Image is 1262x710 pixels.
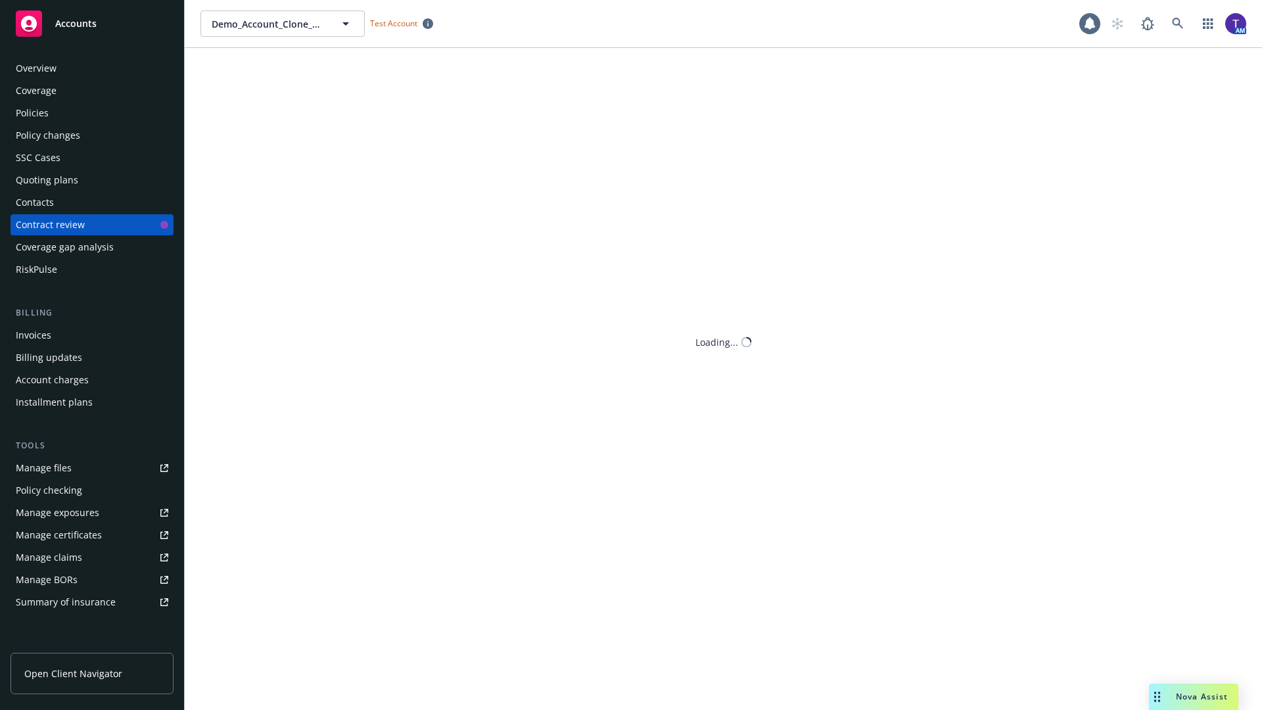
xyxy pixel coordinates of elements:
a: Coverage gap analysis [11,237,174,258]
a: Contract review [11,214,174,235]
a: Invoices [11,325,174,346]
div: Manage claims [16,547,82,568]
a: Policy changes [11,125,174,146]
div: Invoices [16,325,51,346]
a: Search [1165,11,1191,37]
span: Demo_Account_Clone_QA_CR_Tests_Prospect [212,17,325,31]
a: Policy checking [11,480,174,501]
a: Report a Bug [1134,11,1161,37]
a: Billing updates [11,347,174,368]
div: Contract review [16,214,85,235]
a: Summary of insurance [11,592,174,613]
button: Demo_Account_Clone_QA_CR_Tests_Prospect [200,11,365,37]
a: Manage certificates [11,525,174,546]
div: Coverage gap analysis [16,237,114,258]
a: Overview [11,58,174,79]
div: Coverage [16,80,57,101]
div: Manage certificates [16,525,102,546]
div: Policy changes [16,125,80,146]
a: RiskPulse [11,259,174,280]
div: Installment plans [16,392,93,413]
div: Contacts [16,192,54,213]
div: Loading... [695,335,738,349]
div: Summary of insurance [16,592,116,613]
a: Coverage [11,80,174,101]
div: Account charges [16,369,89,390]
div: Analytics hub [11,639,174,652]
div: Policy checking [16,480,82,501]
a: Switch app [1195,11,1221,37]
a: Manage exposures [11,502,174,523]
span: Nova Assist [1176,691,1228,702]
div: Manage BORs [16,569,78,590]
a: Manage claims [11,547,174,568]
div: Drag to move [1149,684,1165,710]
div: Policies [16,103,49,124]
button: Nova Assist [1149,684,1238,710]
div: Tools [11,439,174,452]
a: Manage files [11,458,174,479]
a: Installment plans [11,392,174,413]
img: photo [1225,13,1246,34]
span: Open Client Navigator [24,667,122,680]
div: Manage files [16,458,72,479]
div: SSC Cases [16,147,60,168]
a: Manage BORs [11,569,174,590]
a: Policies [11,103,174,124]
div: Billing [11,306,174,319]
div: RiskPulse [16,259,57,280]
div: Overview [16,58,57,79]
a: Account charges [11,369,174,390]
span: Accounts [55,18,97,29]
a: SSC Cases [11,147,174,168]
div: Quoting plans [16,170,78,191]
span: Test Account [370,18,417,29]
a: Start snowing [1104,11,1131,37]
div: Manage exposures [16,502,99,523]
span: Test Account [365,16,438,30]
a: Contacts [11,192,174,213]
a: Quoting plans [11,170,174,191]
a: Accounts [11,5,174,42]
div: Billing updates [16,347,82,368]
